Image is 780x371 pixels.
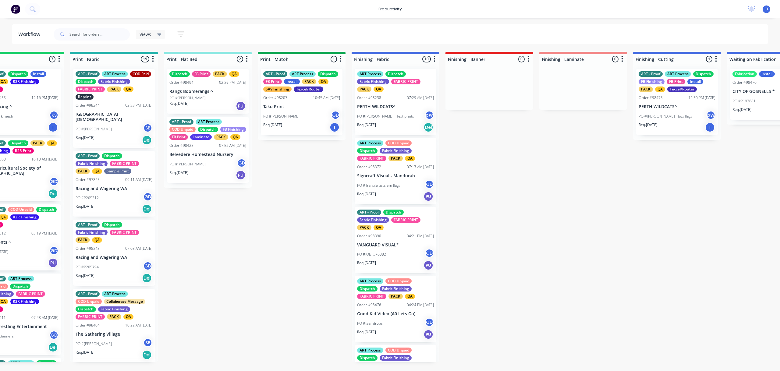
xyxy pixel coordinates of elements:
div: ART Process [8,276,34,281]
p: PO #tear drops [357,321,383,326]
div: ART Process [357,348,383,353]
div: PACK [357,87,371,92]
div: Del [142,350,152,360]
img: Factory [11,5,20,14]
div: Dispatch [169,71,190,77]
div: ART - ProofART ProcessDispatchFB PrintInstallPACKQASAV FinishingTexcel/RouterOrder #9820710:45 AM... [261,69,342,135]
div: QA [230,134,240,140]
div: 12:16 PM [DATE] [31,95,58,101]
div: PU [236,101,246,111]
p: PO #P205794 [76,264,99,270]
div: Dispatch [385,71,406,77]
div: Install [30,71,46,77]
div: ART - ProofART ProcessCOD PaidDispatchFabric FinishingFABRIC PRINTPACKQAReprintOrder #9824402:33 ... [73,69,155,148]
div: PACK [76,168,90,174]
div: FABRIC PRINT [391,79,420,84]
div: FABRIC PRINT [16,291,45,297]
div: ART - Proof [76,71,100,77]
div: PACK [357,225,371,230]
div: Dispatch [357,355,378,361]
div: 07:52 AM [DATE] [219,143,246,148]
div: FB Print [169,134,188,140]
div: FABRIC PRINT [110,161,139,166]
div: SAV Finishing [263,87,292,92]
div: Del [142,135,152,145]
div: GD [425,249,434,258]
div: PACK [214,134,228,140]
div: QA [229,71,239,77]
div: Fabric Finishing [380,355,412,361]
div: ART Process [357,278,383,284]
div: ART - ProofART ProcessDispatchFB FinishingFB PrintInstallPACKQATexcel/RouterOrder #9847312:30 PM ... [636,69,718,135]
p: PO #P205312 [76,195,99,201]
div: 07:29 AM [DATE] [407,95,434,101]
p: [GEOGRAPHIC_DATA][DEMOGRAPHIC_DATA] [76,112,152,122]
div: Collaborate Message [104,299,145,304]
div: Texcel/Router [667,87,697,92]
div: Fabric Finishing [76,161,108,166]
div: Install [284,79,300,84]
div: Dispatch [357,286,378,291]
div: ART - Proof [76,222,100,228]
div: FB Print [667,79,685,84]
p: Racing and Wagering WA [76,255,152,260]
div: QA [374,87,384,92]
div: GD [49,177,58,186]
div: ART - ProofART ProcessCOD UnpaidDispatchFB FinishingFB PrintLaminatePACKQAOrder #9842507:52 AM [D... [167,117,249,183]
p: PO #P193881 [732,98,756,104]
div: 09:11 AM [DATE] [125,177,152,182]
div: ART - Proof [76,153,100,159]
p: PO #[PERSON_NAME] [169,161,206,167]
div: QA [92,237,102,243]
p: PO #JOB: 376882 [357,252,386,257]
div: FABRIC PRINT [357,156,386,161]
div: R2R Print [12,148,34,154]
div: 04:21 PM [DATE] [407,233,434,239]
div: PU [424,330,433,339]
div: Reprint [76,94,94,100]
div: PACK [30,140,45,146]
p: Racing and Wagering WA [76,186,152,191]
div: SB [143,338,152,347]
div: ART Process [289,71,316,77]
p: Req. [DATE] [76,135,94,140]
div: FABRIC PRINT [76,87,105,92]
div: Dispatch [36,360,57,366]
div: Fabric Finishing [380,148,412,154]
div: Dispatch [318,71,338,77]
div: Texcel/Router [294,87,323,92]
div: COD Unpaid [76,299,102,304]
div: GD [331,111,340,120]
p: VANGUARD VISUAL* [357,242,434,248]
div: Order #98476 [357,302,381,308]
div: COD Unpaid [385,140,412,146]
div: Order #98494 [169,80,193,85]
div: R2R Finishing [10,299,39,304]
div: ART - Proof [263,71,287,77]
div: QA [47,140,57,146]
div: FABRIC PRINT [391,217,420,223]
span: Views [140,31,151,37]
p: Req. [DATE] [357,191,376,197]
div: productivity [375,5,405,14]
div: ART - ProofART ProcessCOD UnpaidCollaborate MessageDispatchFabric FinishingFABRIC PRINTPACKQAOrde... [73,289,155,362]
div: PACK [388,156,403,161]
div: KS [49,111,58,120]
div: QA [123,87,133,92]
p: PO #[PERSON_NAME] - Test prints [357,114,414,119]
div: 12:30 PM [DATE] [688,95,715,101]
input: Search for orders... [69,28,130,41]
div: Dispatch [693,71,714,77]
div: PU [236,170,246,180]
p: Signcraft Visual - Mandurah [357,173,434,178]
p: Req. [DATE] [169,170,188,175]
div: GD [49,330,58,340]
p: Good Kid Video (A0 Lets Go) [357,311,434,316]
div: Order #98404 [76,323,100,328]
div: Dispatch [76,306,96,312]
p: PERTH WILDCATS^ [639,104,715,109]
div: ART Process [102,71,128,77]
div: ART - ProofDispatchFabric FinishingFABRIC PRINTPACKQAOrder #9834307:03 AM [DATE]Racing and Wageri... [73,220,155,286]
div: FABRIC PRINT [76,314,105,320]
div: PACK [107,87,121,92]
